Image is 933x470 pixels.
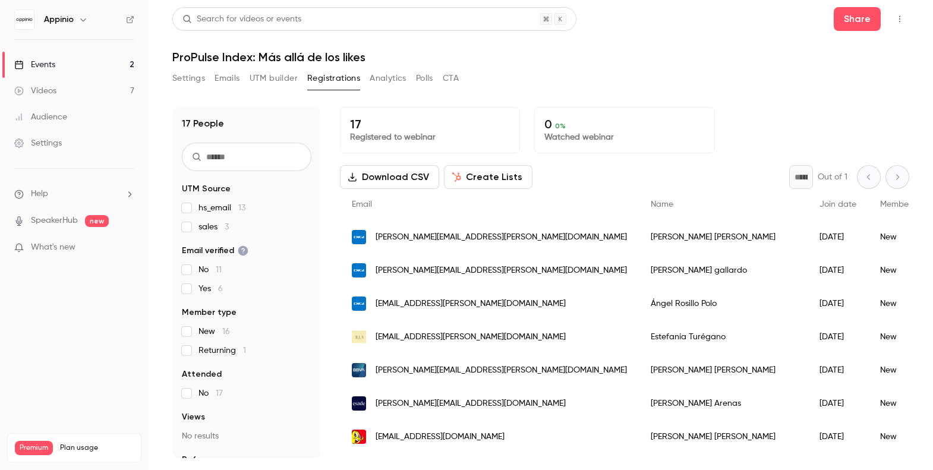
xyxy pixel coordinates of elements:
[216,266,222,274] span: 11
[31,188,48,200] span: Help
[352,363,366,377] img: bbva.com
[307,69,360,88] button: Registrations
[352,230,366,244] img: digimobil.es
[44,14,74,26] h6: Appinio
[350,117,510,131] p: 17
[198,283,223,295] span: Yes
[182,307,237,318] span: Member type
[639,220,808,254] div: [PERSON_NAME] [PERSON_NAME]
[340,165,439,189] button: Download CSV
[376,231,627,244] span: [PERSON_NAME][EMAIL_ADDRESS][PERSON_NAME][DOMAIN_NAME]
[14,137,62,149] div: Settings
[376,431,505,443] span: [EMAIL_ADDRESS][DOMAIN_NAME]
[14,59,55,71] div: Events
[808,287,868,320] div: [DATE]
[370,69,406,88] button: Analytics
[651,200,673,209] span: Name
[352,296,366,311] img: digimobil.es
[182,368,222,380] span: Attended
[15,441,53,455] span: Premium
[352,396,366,411] img: esade.edu
[544,131,704,143] p: Watched webinar
[238,204,245,212] span: 13
[243,346,246,355] span: 1
[172,69,205,88] button: Settings
[222,327,230,336] span: 16
[880,200,931,209] span: Member type
[182,430,311,442] p: No results
[443,69,459,88] button: CTA
[376,398,566,410] span: [PERSON_NAME][EMAIL_ADDRESS][DOMAIN_NAME]
[120,242,134,253] iframe: Noticeable Trigger
[376,331,566,343] span: [EMAIL_ADDRESS][PERSON_NAME][DOMAIN_NAME]
[216,389,223,398] span: 17
[808,254,868,287] div: [DATE]
[182,183,231,195] span: UTM Source
[639,287,808,320] div: Ángel Rosillo Polo
[182,116,224,131] h1: 17 People
[198,221,229,233] span: sales
[416,69,433,88] button: Polls
[218,285,223,293] span: 6
[376,264,627,277] span: [PERSON_NAME][EMAIL_ADDRESS][PERSON_NAME][DOMAIN_NAME]
[352,263,366,277] img: digimobil.es
[808,354,868,387] div: [DATE]
[198,202,245,214] span: hs_email
[31,241,75,254] span: What's new
[31,215,78,227] a: SpeakerHub
[639,387,808,420] div: [PERSON_NAME] Arenas
[555,122,566,130] span: 0 %
[350,131,510,143] p: Registered to webinar
[60,443,134,453] span: Plan usage
[198,326,230,337] span: New
[639,354,808,387] div: [PERSON_NAME] [PERSON_NAME]
[15,10,34,29] img: Appinio
[14,188,134,200] li: help-dropdown-opener
[352,430,366,444] img: grefusa.com
[639,254,808,287] div: [PERSON_NAME] gallardo
[85,215,109,227] span: new
[376,298,566,310] span: [EMAIL_ADDRESS][PERSON_NAME][DOMAIN_NAME]
[819,200,856,209] span: Join date
[808,320,868,354] div: [DATE]
[352,330,366,344] img: ella-digital.com
[198,387,223,399] span: No
[808,420,868,453] div: [DATE]
[182,454,215,466] span: Referrer
[250,69,298,88] button: UTM builder
[14,85,56,97] div: Videos
[834,7,881,31] button: Share
[818,171,847,183] p: Out of 1
[225,223,229,231] span: 3
[14,111,67,123] div: Audience
[544,117,704,131] p: 0
[376,364,627,377] span: [PERSON_NAME][EMAIL_ADDRESS][PERSON_NAME][DOMAIN_NAME]
[808,220,868,254] div: [DATE]
[215,69,239,88] button: Emails
[808,387,868,420] div: [DATE]
[444,165,532,189] button: Create Lists
[198,264,222,276] span: No
[182,245,248,257] span: Email verified
[182,411,205,423] span: Views
[182,13,301,26] div: Search for videos or events
[198,345,246,357] span: Returning
[639,320,808,354] div: Estefanía Turégano
[639,420,808,453] div: [PERSON_NAME] [PERSON_NAME]
[172,50,909,64] h1: ProPulse Index: Más allá de los likes
[352,200,372,209] span: Email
